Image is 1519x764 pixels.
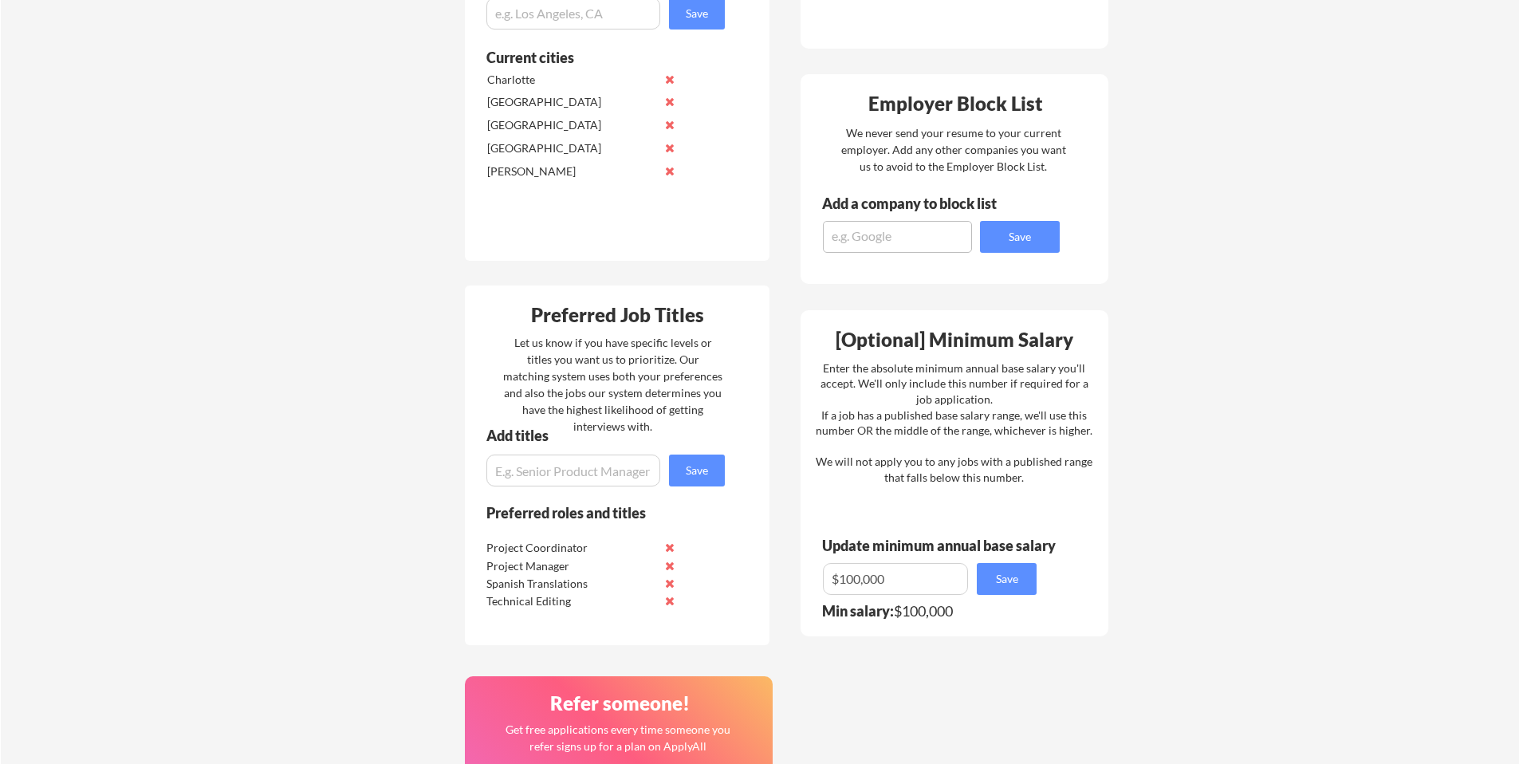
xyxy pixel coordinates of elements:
div: Refer someone! [471,694,768,713]
div: We never send your resume to your current employer. Add any other companies you want us to avoid ... [840,124,1067,175]
div: [PERSON_NAME] [487,163,655,179]
div: Spanish Translations [486,576,655,592]
button: Save [980,221,1060,253]
div: [GEOGRAPHIC_DATA] [487,117,655,133]
div: Preferred Job Titles [469,305,765,325]
div: Technical Editing [486,593,655,609]
div: Add titles [486,428,711,443]
strong: Min salary: [822,602,894,620]
div: Current cities [486,50,707,65]
div: Project Coordinator [486,540,655,556]
div: [GEOGRAPHIC_DATA] [487,94,655,110]
div: Preferred roles and titles [486,506,703,520]
input: E.g. Senior Product Manager [486,455,660,486]
div: [GEOGRAPHIC_DATA] [487,140,655,156]
div: Employer Block List [807,94,1104,113]
button: Save [669,455,725,486]
div: Add a company to block list [822,196,1021,211]
div: Project Manager [486,558,655,574]
div: [Optional] Minimum Salary [806,330,1103,349]
div: Enter the absolute minimum annual base salary you'll accept. We'll only include this number if re... [816,360,1092,486]
div: Get free applications every time someone you refer signs up for a plan on ApplyAll [504,721,731,754]
div: Let us know if you have specific levels or titles you want us to prioritize. Our matching system ... [503,334,722,435]
button: Save [977,563,1037,595]
input: E.g. $100,000 [823,563,968,595]
div: Update minimum annual base salary [822,538,1061,553]
div: $100,000 [822,604,1047,618]
div: Charlotte [487,72,655,88]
